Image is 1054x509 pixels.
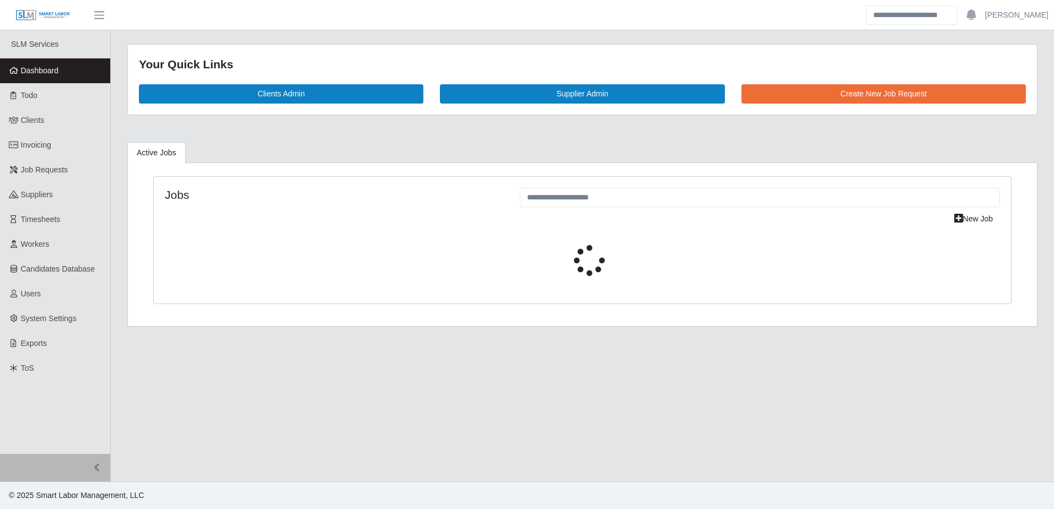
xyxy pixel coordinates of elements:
img: SLM Logo [15,9,71,21]
span: Invoicing [21,140,51,149]
span: Candidates Database [21,264,95,273]
a: [PERSON_NAME] [985,9,1048,21]
a: New Job [947,209,1000,229]
a: Create New Job Request [741,84,1026,104]
span: Job Requests [21,165,68,174]
div: Your Quick Links [139,56,1026,73]
span: Clients [21,116,45,124]
h4: Jobs [165,188,503,202]
a: Active Jobs [127,142,186,164]
span: System Settings [21,314,77,323]
span: ToS [21,364,34,372]
span: Dashboard [21,66,59,75]
span: Suppliers [21,190,53,199]
span: Workers [21,240,50,248]
span: © 2025 Smart Labor Management, LLC [9,491,144,500]
span: SLM Services [11,40,58,48]
a: Clients Admin [139,84,423,104]
span: Users [21,289,41,298]
span: Timesheets [21,215,61,224]
a: Supplier Admin [440,84,724,104]
span: Exports [21,339,47,348]
span: Todo [21,91,37,100]
input: Search [866,6,958,25]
